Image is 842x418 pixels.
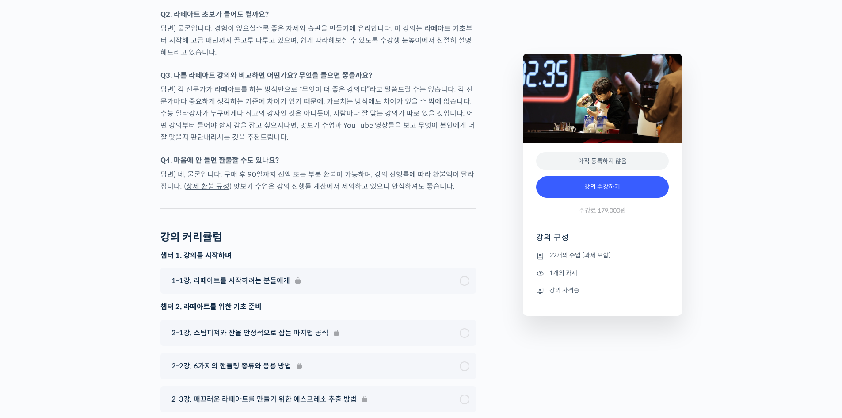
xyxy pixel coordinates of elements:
p: 답변) 각 전문가가 라떼아트를 하는 방식만으로 “무엇이 더 좋은 강의다”라고 말씀드릴 수는 없습니다. 각 전문가마다 중요하게 생각하는 기준에 차이가 있기 때문에, 가르치는 방... [160,84,476,143]
span: 대화 [81,294,91,301]
p: 답변) 물론입니다. 경험이 없으실수록 좋은 자세와 습관을 만들기에 유리합니다. 이 강의는 라떼아트 기초부터 시작해 고급 패턴까지 골고루 다루고 있으며, 쉽게 따라해보실 수 있... [160,23,476,58]
a: 강의 수강하기 [536,176,669,198]
strong: Q2. 라떼아트 초보가 들어도 될까요? [160,10,269,19]
div: 챕터 2. 라떼아트를 위한 기초 준비 [160,301,476,313]
span: 설정 [137,294,147,301]
h3: 챕터 1. 강의를 시작하며 [160,251,476,261]
li: 강의 자격증 [536,285,669,295]
strong: Q3. 다른 라떼아트 강의와 비교하면 어떤가요? 무엇을 들으면 좋을까요? [160,71,372,80]
div: 아직 등록하지 않음 [536,152,669,170]
h2: 강의 커리큘럼 [160,231,223,244]
strong: Q4. 마음에 안 들면 환불할 수도 있나요? [160,156,279,165]
p: 답변) 네, 물론입니다. 구매 후 90일까지 전액 또는 부분 환불이 가능하며, 강의 진행률에 따라 환불액이 달라집니다. ( ) 맛보기 수업은 강의 진행률 계산에서 제외하고 있... [160,169,476,192]
a: 설정 [114,280,170,303]
a: 대화 [58,280,114,303]
span: 홈 [28,294,33,301]
li: 1개의 과제 [536,268,669,278]
h4: 강의 구성 [536,232,669,250]
span: 수강료 179,000원 [579,207,626,215]
a: 홈 [3,280,58,303]
a: 상세 환불 규정 [186,182,229,191]
li: 22개의 수업 (과제 포함) [536,250,669,261]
